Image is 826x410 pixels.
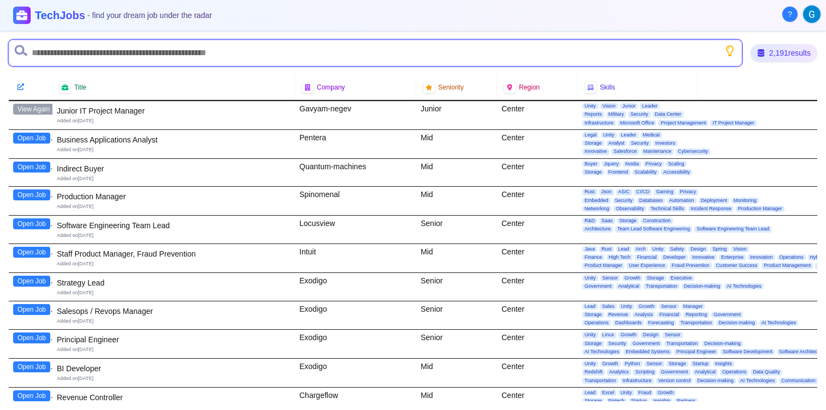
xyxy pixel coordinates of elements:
[641,218,673,224] span: Construction
[13,304,50,315] button: Open Job
[611,148,639,155] span: Salesforce
[606,111,627,117] span: Military
[615,226,692,232] span: Team Lead Software Engineering
[599,246,614,252] span: Rust
[600,390,616,396] span: Excel
[582,390,598,396] span: Lead
[416,101,497,129] div: Junior
[782,7,798,22] button: About Techjobs
[738,378,777,384] span: AI Technologies
[57,363,291,374] div: BI Developer
[641,148,674,155] span: Maintenance
[57,220,291,231] div: Software Engineering Team Lead
[716,320,757,326] span: Decision-making
[582,369,605,375] span: Redshift
[759,320,798,326] span: AI Technologies
[497,159,578,187] div: Center
[600,332,617,338] span: Linux
[667,198,697,204] span: Automation
[600,304,617,310] span: Sales
[57,134,291,145] div: Business Applications Analyst
[599,218,615,224] span: Saas
[606,169,630,175] span: Frontend
[713,361,734,367] span: Insights
[641,132,662,138] span: Medical
[582,189,597,195] span: Rust
[669,275,694,281] span: Executive
[599,189,614,195] span: Json
[613,206,646,212] span: Observability
[681,304,705,310] span: Manager
[582,349,621,355] span: AI Technologies
[582,332,598,338] span: Unity
[666,361,688,367] span: Storage
[582,111,604,117] span: Reports
[295,101,416,129] div: Gavyam-negev
[519,83,540,92] span: Region
[416,301,497,330] div: Senior
[606,341,629,347] span: Security
[682,283,723,289] span: Decision-making
[57,191,291,202] div: Production Manager
[688,206,734,212] span: Incident Response
[582,320,611,326] span: Operations
[13,247,50,258] button: Open Job
[629,398,649,404] span: Startup
[295,187,416,215] div: Spinomenal
[661,169,692,175] span: Accessibility
[657,312,681,318] span: Financial
[659,304,679,310] span: Sensor
[600,83,615,92] span: Skills
[640,103,659,109] span: Leader
[606,398,627,404] span: Fintech
[600,103,618,109] span: Vision
[317,83,345,92] span: Company
[497,359,578,387] div: Center
[606,140,627,146] span: Analyst
[659,369,691,375] span: Government
[35,8,212,23] h1: TechJobs
[616,189,632,195] span: ASIC
[748,254,775,260] span: Innovation
[630,341,662,347] span: Government
[57,163,291,174] div: Indirect Buyer
[658,120,708,126] span: Project Management
[295,216,416,243] div: Locusview
[582,341,604,347] span: Storage
[582,198,611,204] span: Embedded
[724,283,763,289] span: AI Technologies
[688,246,708,252] span: Design
[654,189,676,195] span: Gaming
[582,226,613,232] span: Architecture
[731,198,759,204] span: Monitoring
[87,11,212,20] span: - find your dream job under the radar
[416,330,497,358] div: Senior
[650,246,666,252] span: Unity
[720,369,748,375] span: Operations
[803,5,821,23] img: User avatar
[663,332,683,338] span: Sensor
[702,341,743,347] span: Decision-making
[416,130,497,158] div: Mid
[497,301,578,330] div: Center
[582,148,609,155] span: Innovative
[788,9,792,20] span: ?
[582,132,599,138] span: Legal
[683,312,709,318] span: Reporting
[497,330,578,358] div: Center
[607,369,631,375] span: Analytics
[57,318,291,325] div: Added on [DATE]
[751,369,782,375] span: Data Quality
[606,312,630,318] span: Revenue
[582,304,598,310] span: Lead
[416,216,497,243] div: Senior
[13,276,50,287] button: Open Job
[416,273,497,301] div: Senior
[582,161,600,167] span: Buyer
[438,83,464,92] span: Seniority
[678,320,715,326] span: Transportation
[619,132,639,138] span: Leader
[690,254,717,260] span: Innovative
[57,289,291,296] div: Added on [DATE]
[582,103,598,109] span: Unity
